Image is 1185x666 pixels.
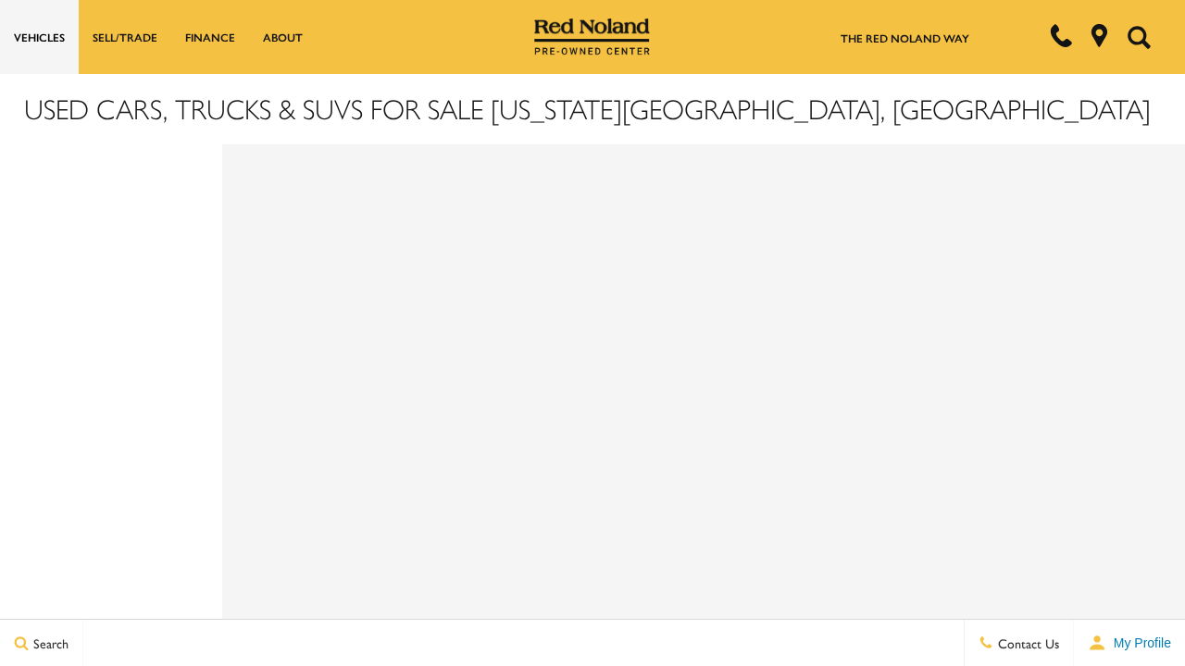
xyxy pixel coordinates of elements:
[1120,1,1157,73] button: Open the search field
[841,30,969,46] a: The Red Noland Way
[993,634,1059,652] span: Contact Us
[534,18,651,55] img: Red Noland Pre-Owned
[534,25,651,43] a: Red Noland Pre-Owned
[29,634,69,652] span: Search
[1106,635,1171,650] span: My Profile
[1074,620,1185,666] button: user-profile-menu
